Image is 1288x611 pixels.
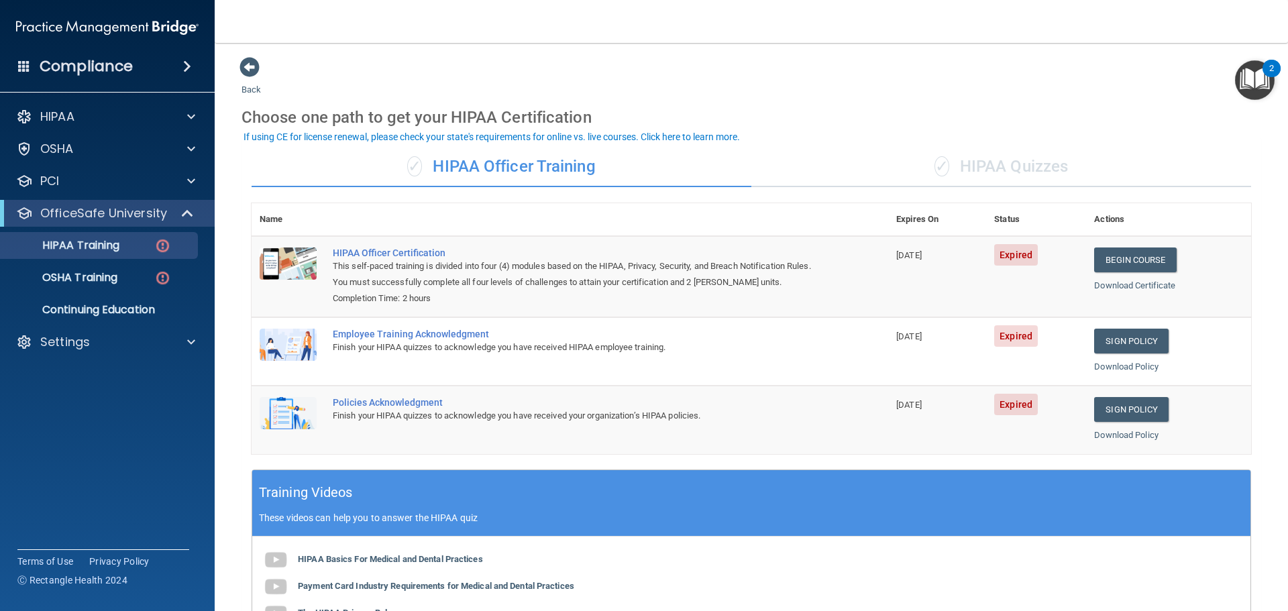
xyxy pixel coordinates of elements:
[333,290,821,307] div: Completion Time: 2 hours
[333,258,821,290] div: This self-paced training is divided into four (4) modules based on the HIPAA, Privacy, Security, ...
[262,573,289,600] img: gray_youtube_icon.38fcd6cc.png
[40,57,133,76] h4: Compliance
[259,481,353,504] h5: Training Videos
[241,130,742,144] button: If using CE for license renewal, please check your state's requirements for online vs. live cours...
[1094,247,1176,272] a: Begin Course
[241,98,1261,137] div: Choose one path to get your HIPAA Certification
[16,141,195,157] a: OSHA
[1094,329,1169,353] a: Sign Policy
[333,339,821,355] div: Finish your HIPAA quizzes to acknowledge you have received HIPAA employee training.
[333,397,821,408] div: Policies Acknowledgment
[896,400,922,410] span: [DATE]
[16,205,195,221] a: OfficeSafe University
[1094,430,1159,440] a: Download Policy
[1094,397,1169,422] a: Sign Policy
[9,271,117,284] p: OSHA Training
[896,250,922,260] span: [DATE]
[333,329,821,339] div: Employee Training Acknowledgment
[259,512,1244,523] p: These videos can help you to answer the HIPAA quiz
[333,247,821,258] a: HIPAA Officer Certification
[1235,60,1275,100] button: Open Resource Center, 2 new notifications
[241,68,261,95] a: Back
[17,555,73,568] a: Terms of Use
[89,555,150,568] a: Privacy Policy
[994,394,1038,415] span: Expired
[16,14,199,41] img: PMB logo
[252,147,751,187] div: HIPAA Officer Training
[262,547,289,573] img: gray_youtube_icon.38fcd6cc.png
[9,239,119,252] p: HIPAA Training
[154,270,171,286] img: danger-circle.6113f641.png
[17,573,127,587] span: Ⓒ Rectangle Health 2024
[934,156,949,176] span: ✓
[1094,362,1159,372] a: Download Policy
[244,132,740,142] div: If using CE for license renewal, please check your state's requirements for online vs. live cours...
[994,244,1038,266] span: Expired
[407,156,422,176] span: ✓
[16,173,195,189] a: PCI
[252,203,325,236] th: Name
[16,109,195,125] a: HIPAA
[40,109,74,125] p: HIPAA
[896,331,922,341] span: [DATE]
[40,141,74,157] p: OSHA
[1094,280,1175,290] a: Download Certificate
[1269,68,1274,86] div: 2
[9,303,192,317] p: Continuing Education
[16,334,195,350] a: Settings
[751,147,1251,187] div: HIPAA Quizzes
[40,205,167,221] p: OfficeSafe University
[298,581,574,591] b: Payment Card Industry Requirements for Medical and Dental Practices
[40,334,90,350] p: Settings
[994,325,1038,347] span: Expired
[154,237,171,254] img: danger-circle.6113f641.png
[888,203,986,236] th: Expires On
[986,203,1086,236] th: Status
[298,554,483,564] b: HIPAA Basics For Medical and Dental Practices
[333,408,821,424] div: Finish your HIPAA quizzes to acknowledge you have received your organization’s HIPAA policies.
[1086,203,1251,236] th: Actions
[40,173,59,189] p: PCI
